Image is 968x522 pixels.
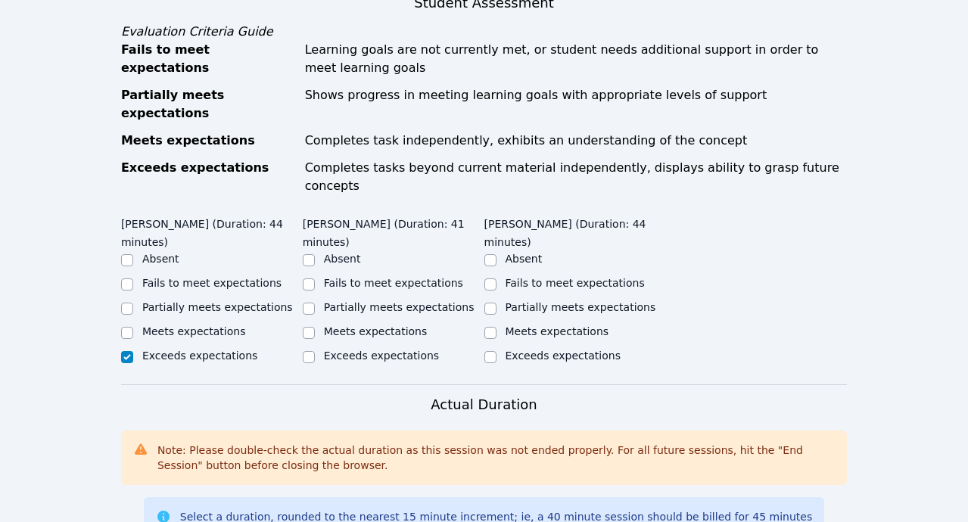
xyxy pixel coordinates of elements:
div: Exceeds expectations [121,159,296,195]
div: Evaluation Criteria Guide [121,23,847,41]
div: Learning goals are not currently met, or student needs additional support in order to meet learni... [305,41,847,77]
label: Fails to meet expectations [142,277,282,289]
label: Meets expectations [324,325,428,337]
label: Absent [506,253,543,265]
div: Shows progress in meeting learning goals with appropriate levels of support [305,86,847,123]
label: Partially meets expectations [506,301,656,313]
legend: [PERSON_NAME] (Duration: 44 minutes) [484,210,666,251]
legend: [PERSON_NAME] (Duration: 44 minutes) [121,210,303,251]
label: Absent [324,253,361,265]
label: Meets expectations [506,325,609,337]
div: Meets expectations [121,132,296,150]
div: Partially meets expectations [121,86,296,123]
label: Fails to meet expectations [506,277,645,289]
label: Meets expectations [142,325,246,337]
div: Completes task independently, exhibits an understanding of the concept [305,132,847,150]
div: Fails to meet expectations [121,41,296,77]
div: Completes tasks beyond current material independently, displays ability to grasp future concepts [305,159,847,195]
legend: [PERSON_NAME] (Duration: 41 minutes) [303,210,484,251]
label: Exceeds expectations [324,350,439,362]
label: Exceeds expectations [142,350,257,362]
h3: Actual Duration [431,394,537,415]
div: Note: Please double-check the actual duration as this session was not ended properly. For all fut... [157,443,835,473]
label: Exceeds expectations [506,350,621,362]
label: Absent [142,253,179,265]
label: Fails to meet expectations [324,277,463,289]
label: Partially meets expectations [324,301,475,313]
label: Partially meets expectations [142,301,293,313]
